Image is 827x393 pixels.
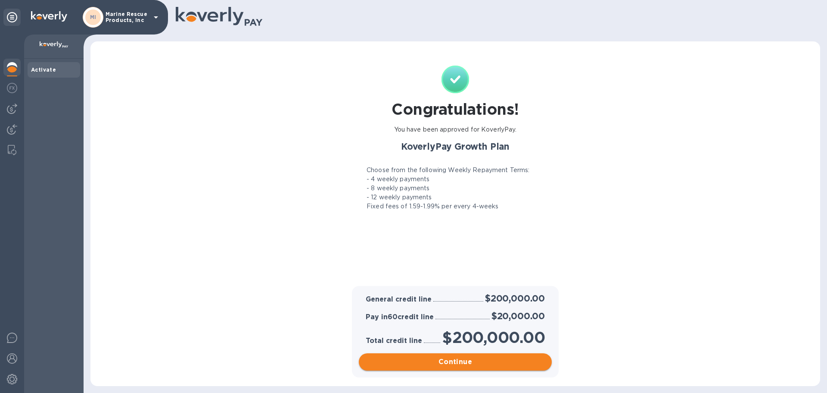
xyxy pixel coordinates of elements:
[392,100,519,118] h1: Congratulations!
[106,11,149,23] p: Marine Rescue Products, Inc
[31,66,56,73] b: Activate
[90,14,96,20] b: MI
[442,328,545,346] h1: $200,000.00
[359,353,552,371] button: Continue
[366,357,545,367] span: Continue
[491,311,545,321] h2: $20,000.00
[7,83,17,93] img: Foreign exchange
[367,202,499,211] p: Fixed fees of 1.59-1.99% per every 4-weeks
[354,141,557,152] h2: KoverlyPay Growth Plan
[31,11,67,22] img: Logo
[367,175,430,184] p: - 4 weekly payments
[366,337,422,345] h3: Total credit line
[367,166,529,175] p: Choose from the following Weekly Repayment Terms:
[485,293,545,304] h2: $200,000.00
[366,313,434,321] h3: Pay in 60 credit line
[367,193,432,202] p: - 12 weekly payments
[366,296,432,304] h3: General credit line
[394,125,517,134] p: You have been approved for KoverlyPay.
[3,9,21,26] div: Unpin categories
[367,184,430,193] p: - 8 weekly payments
